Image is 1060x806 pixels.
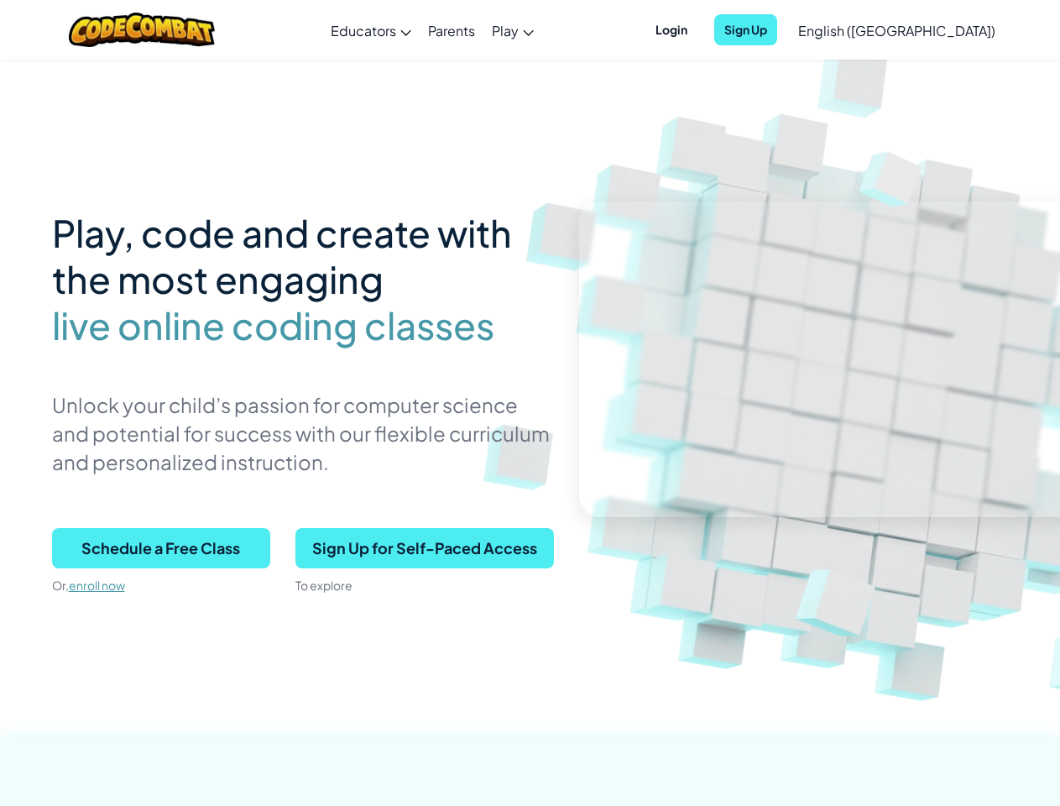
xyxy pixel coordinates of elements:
a: English ([GEOGRAPHIC_DATA]) [790,8,1004,53]
img: Overlap cubes [834,124,952,231]
span: Or, [52,578,69,593]
span: Educators [331,22,396,39]
span: To explore [295,578,352,593]
img: CodeCombat logo [69,13,216,47]
button: Login [645,14,697,45]
a: Parents [420,8,483,53]
a: enroll now [69,578,125,593]
p: Unlock your child’s passion for computer science and potential for success with our flexible curr... [52,390,554,476]
span: English ([GEOGRAPHIC_DATA]) [798,22,995,39]
img: Overlap cubes [764,521,916,671]
span: Play [492,22,519,39]
a: Play [483,8,542,53]
a: Educators [322,8,420,53]
button: Sign Up for Self-Paced Access [295,528,554,568]
button: Sign Up [714,14,777,45]
button: Schedule a Free Class [52,528,270,568]
span: Play, code and create with the most engaging [52,209,512,302]
span: live online coding classes [52,302,494,348]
